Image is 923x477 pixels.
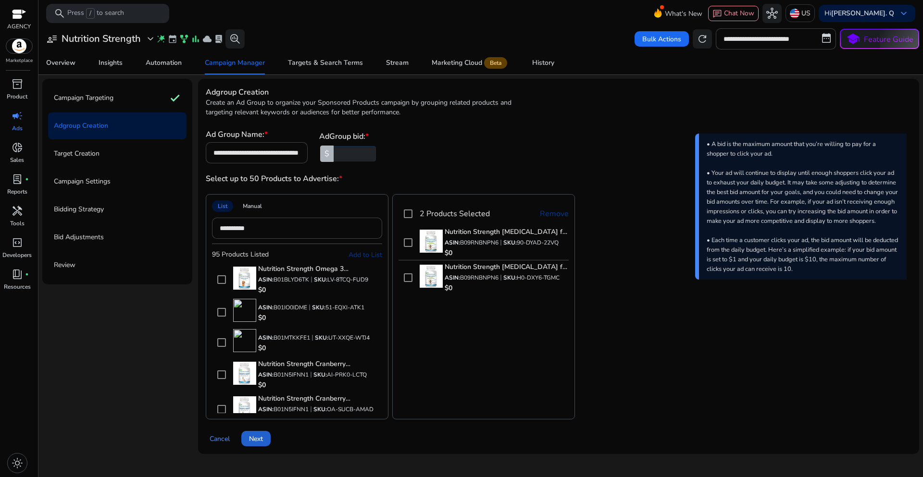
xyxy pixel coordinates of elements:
span: Add to List [349,250,382,259]
span: refresh [697,33,708,45]
span: B01IO0IDME [274,304,307,311]
span: B01BLYD6TK [274,276,309,283]
span: • Your ad will continue to display until enough shoppers click your ad to exhaust your daily budg... [707,169,898,225]
b: [PERSON_NAME]. Q [831,9,894,18]
p: ASIN: [258,405,309,413]
span: campaign [12,110,23,122]
span: B09RNBNPN6 [460,274,499,281]
h4: Nutrition Strength [MEDICAL_DATA] for Dogs with Calcium, Magnesium and Zinc to Support Strong Tee... [445,262,569,272]
span: code_blocks [12,237,23,248]
span: user_attributes [46,33,58,45]
p: AGENCY [7,22,31,31]
span: fiber_manual_record [25,272,29,276]
span: Remove [540,208,569,219]
div: List [212,200,233,212]
mat-icon: check [169,90,181,106]
span: hub [766,8,778,19]
span: • Each time a customer clicks your ad, the bid amount will be deducted from the daily budget. Her... [707,236,898,273]
p: Bid Adjustments [54,230,104,245]
span: H0-DXY6-TGMC [517,274,560,281]
span: expand_more [145,33,156,45]
div: Targets & Search Terms [288,60,363,66]
button: Cancel [206,431,234,446]
span: $ [324,148,329,159]
p: ASIN: [445,239,499,246]
img: us.svg [790,9,799,18]
p: ASIN: [258,304,307,311]
p: $0 [258,285,382,295]
p: Marketplace [6,57,33,64]
span: cloud [202,34,212,44]
p: SKU: [315,334,370,342]
p: SKU: [314,276,368,283]
p: Review [54,257,75,273]
p: US [801,5,811,22]
div: Marketing Cloud [432,59,509,67]
div: History [532,60,554,66]
span: B09RNBNPN6 [460,239,499,246]
span: Chat Now [724,9,754,18]
span: light_mode [12,457,23,469]
h4: Nutrition Strength Cranberry [MEDICAL_DATA] for Dogs, Support for Bladder & UTI, Pet Urinary Trac... [258,359,382,369]
p: SKU: [313,405,374,413]
p: ASIN: [258,334,310,342]
p: Product [7,92,27,101]
p: Create an Ad Group to organize your Sponsored Products campaign by grouping related products and ... [206,98,529,117]
h4: Nutrition Strength [MEDICAL_DATA] for Dogs with Calcium, Magnesium and Zinc to Support Strong Tee... [445,227,569,237]
span: donut_small [12,142,23,153]
p: Press to search [67,8,124,19]
span: / [86,8,95,19]
button: schoolFeature Guide [840,29,919,49]
p: SKU: [312,304,364,311]
span: handyman [12,205,23,217]
button: Next [241,431,271,446]
span: Beta [484,57,507,69]
p: Campaign Settings [54,174,111,189]
span: 90-DYAD-22VQ [517,239,559,246]
span: inventory_2 [12,78,23,90]
p: Tools [10,219,25,228]
h4: Nutrition Strength Cranberry [MEDICAL_DATA] for Dogs, Support for Bladder & UTI, Pet Urinary Trac... [258,394,382,404]
h3: AdGroup bid: [319,131,369,142]
button: chatChat Now [708,6,759,21]
span: lab_profile [214,34,224,44]
p: Developers [2,251,32,259]
span: B01N5IFNN1 [274,371,309,379]
span: • A bid is the maximum amount that you’re willing to pay for a shopper to click your ad. [707,140,876,158]
p: Resources [4,282,31,291]
p: SKU: [503,274,560,281]
p: Ads [12,124,23,133]
h3: Ad Group Name: [206,129,268,140]
span: B01N5IFNN1 [274,405,309,413]
p: Feature Guide [864,34,913,45]
h3: Nutrition Strength [62,33,141,45]
span: Next [249,434,263,444]
span: 51-EQXI-ATK1 [325,304,364,311]
p: SKU: [313,371,367,379]
span: chat [712,9,722,19]
span: Bulk Actions [642,34,681,44]
div: Automation [146,60,182,66]
div: 95 Products Listed [212,250,269,259]
span: keyboard_arrow_down [898,8,910,19]
button: refresh [693,29,712,49]
p: Campaign Targeting [54,90,113,106]
div: Stream [386,60,409,66]
p: ASIN: [445,274,499,281]
span: family_history [179,34,189,44]
p: $0 [258,380,382,390]
span: search [54,8,65,19]
span: LV-8TCQ-FUD9 [327,276,368,283]
h4: Nutrition Strength Omega 3 [MEDICAL_DATA] Soft Gels for Dogs with EPA & DHA Fatty Acids for Heart... [258,264,382,274]
p: SKU: [503,239,559,246]
button: hub [762,4,782,23]
img: amazon.svg [6,39,32,53]
span: school [846,32,860,46]
p: Reports [7,187,27,196]
div: Overview [46,60,75,66]
div: Campaign Manager [205,60,265,66]
span: UT-XXQE-WTJ4 [328,334,370,342]
p: Sales [10,156,24,164]
span: B01MTKKFE1 [274,334,310,342]
p: ASIN: [258,371,309,379]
